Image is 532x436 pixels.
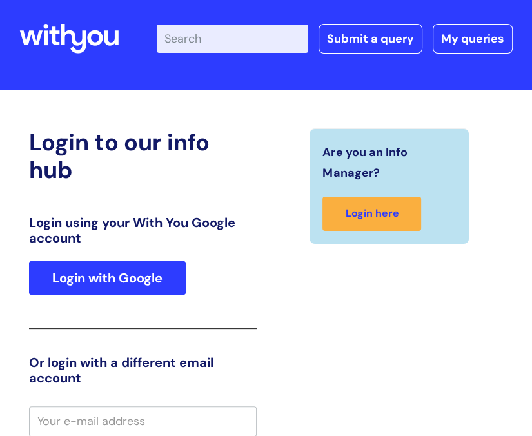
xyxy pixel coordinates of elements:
span: Are you an Info Manager? [322,142,450,184]
a: My queries [433,24,513,54]
input: Search [157,25,308,53]
a: Login with Google [29,261,186,295]
a: Submit a query [319,24,422,54]
a: Login here [322,197,421,231]
h3: Or login with a different email account [29,355,257,386]
h2: Login to our info hub [29,128,257,184]
h3: Login using your With You Google account [29,215,257,246]
input: Your e-mail address [29,406,257,436]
